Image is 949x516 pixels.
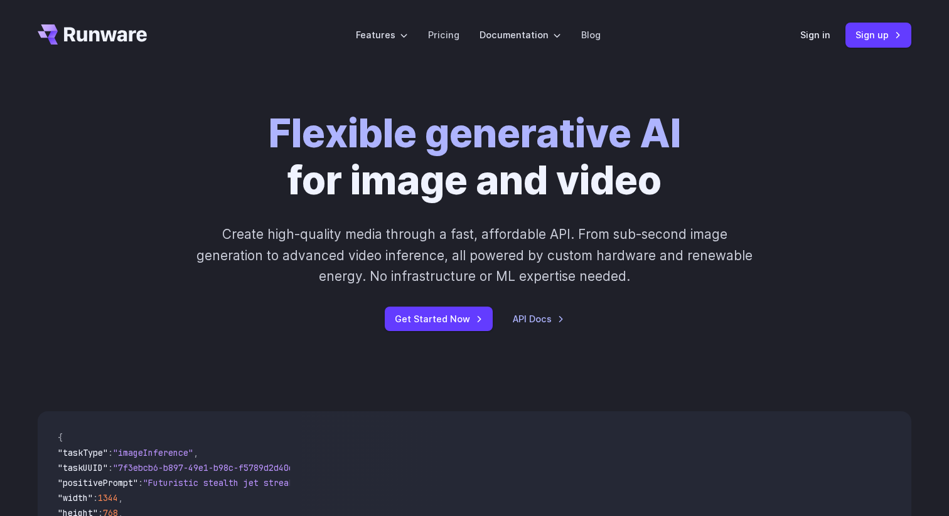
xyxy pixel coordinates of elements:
span: 1344 [98,492,118,503]
p: Create high-quality media through a fast, affordable API. From sub-second image generation to adv... [195,224,754,287]
a: Go to / [38,24,147,45]
a: Sign up [845,23,911,47]
label: Features [356,28,408,42]
strong: Flexible generative AI [269,110,681,157]
span: : [108,447,113,458]
span: "width" [58,492,93,503]
span: , [193,447,198,458]
a: Get Started Now [385,307,493,331]
span: "7f3ebcb6-b897-49e1-b98c-f5789d2d40d7" [113,462,304,473]
a: Blog [581,28,601,42]
span: : [93,492,98,503]
span: "Futuristic stealth jet streaking through a neon-lit cityscape with glowing purple exhaust" [143,477,600,488]
span: "positivePrompt" [58,477,138,488]
a: Pricing [428,28,459,42]
h1: for image and video [269,110,681,204]
span: "taskType" [58,447,108,458]
label: Documentation [480,28,561,42]
span: "imageInference" [113,447,193,458]
span: , [118,492,123,503]
span: { [58,432,63,443]
span: : [108,462,113,473]
a: API Docs [513,312,564,326]
span: : [138,477,143,488]
span: "taskUUID" [58,462,108,473]
a: Sign in [800,28,830,42]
